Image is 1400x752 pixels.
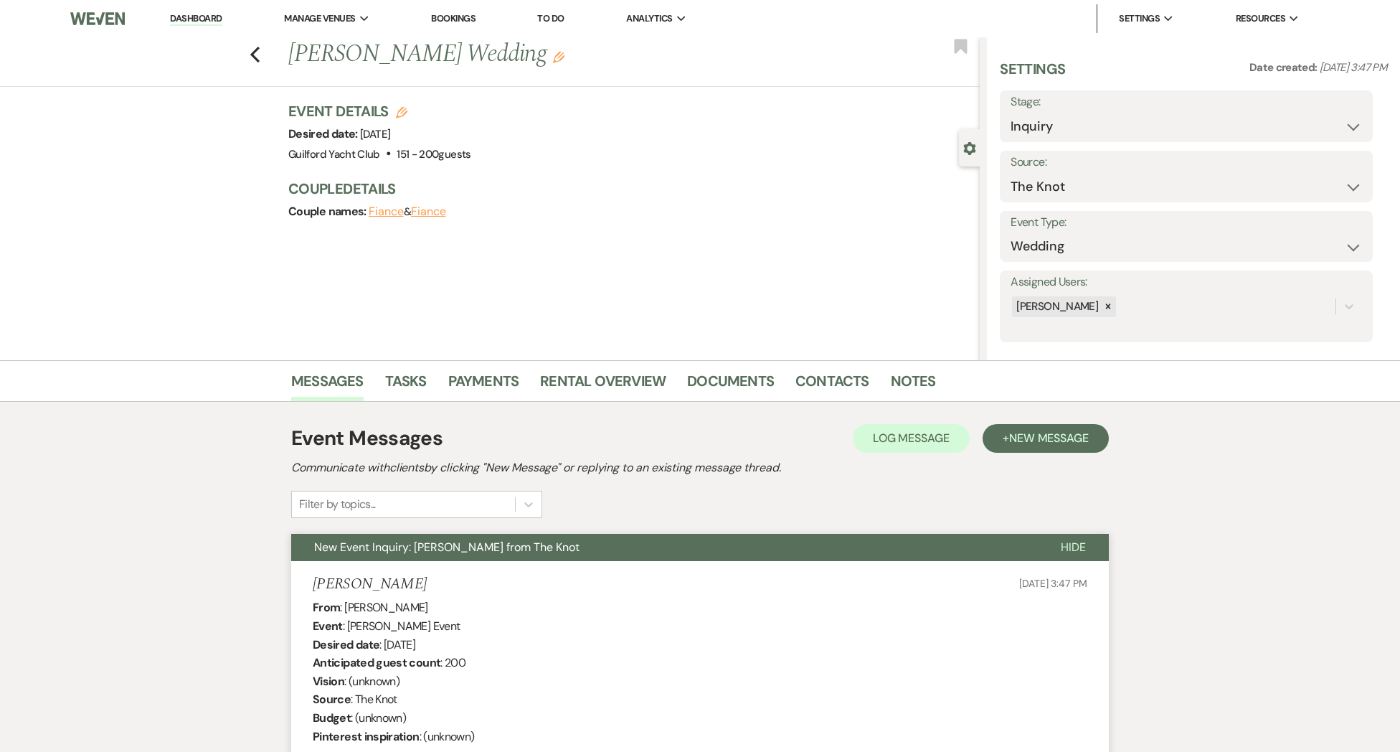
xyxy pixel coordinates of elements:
a: Contacts [795,370,869,401]
span: [DATE] 3:47 PM [1019,577,1087,590]
div: [PERSON_NAME] [1012,296,1100,317]
span: New Message [1009,431,1089,446]
a: Tasks [385,370,427,401]
label: Source: [1011,152,1362,173]
b: From [313,600,340,615]
label: Event Type: [1011,212,1362,233]
span: Log Message [873,431,950,446]
h1: Event Messages [291,423,443,453]
span: Couple names: [288,204,369,219]
a: Notes [891,370,936,401]
b: Vision [313,674,344,689]
b: Source [313,692,351,707]
a: To Do [537,12,564,24]
button: New Event Inquiry: [PERSON_NAME] from The Knot [291,534,1038,561]
span: New Event Inquiry: [PERSON_NAME] from The Knot [314,540,580,555]
b: Pinterest inspiration [313,729,420,744]
div: Filter by topics... [299,496,376,513]
b: Budget [313,710,351,725]
button: Fiance [411,206,446,217]
a: Messages [291,370,364,401]
a: Rental Overview [540,370,666,401]
span: Manage Venues [284,11,355,26]
a: Dashboard [170,12,222,26]
span: & [369,205,445,219]
span: [DATE] [360,127,390,141]
span: Date created: [1249,60,1320,75]
h3: Couple Details [288,179,965,199]
label: Assigned Users: [1011,272,1362,293]
span: [DATE] 3:47 PM [1320,60,1387,75]
button: Fiance [369,206,404,217]
button: +New Message [983,424,1109,453]
h3: Settings [1000,59,1065,90]
button: Log Message [853,424,970,453]
button: Hide [1038,534,1109,561]
button: Close lead details [963,141,976,154]
span: Analytics [626,11,672,26]
img: Weven Logo [70,4,126,34]
a: Documents [687,370,774,401]
button: Edit [553,50,564,63]
b: Anticipated guest count [313,655,440,670]
span: Resources [1236,11,1285,26]
span: 151 - 200 guests [397,147,470,161]
span: Guilford Yacht Club [288,147,380,161]
a: Payments [448,370,519,401]
a: Bookings [431,12,476,24]
b: Event [313,619,343,634]
span: Settings [1119,11,1160,26]
h2: Communicate with clients by clicking "New Message" or replying to an existing message thread. [291,459,1109,476]
b: Desired date [313,637,379,652]
h3: Event Details [288,101,471,121]
h5: [PERSON_NAME] [313,575,427,593]
label: Stage: [1011,92,1362,113]
span: Desired date: [288,126,360,141]
span: Hide [1061,540,1086,555]
h1: [PERSON_NAME] Wedding [288,37,836,72]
